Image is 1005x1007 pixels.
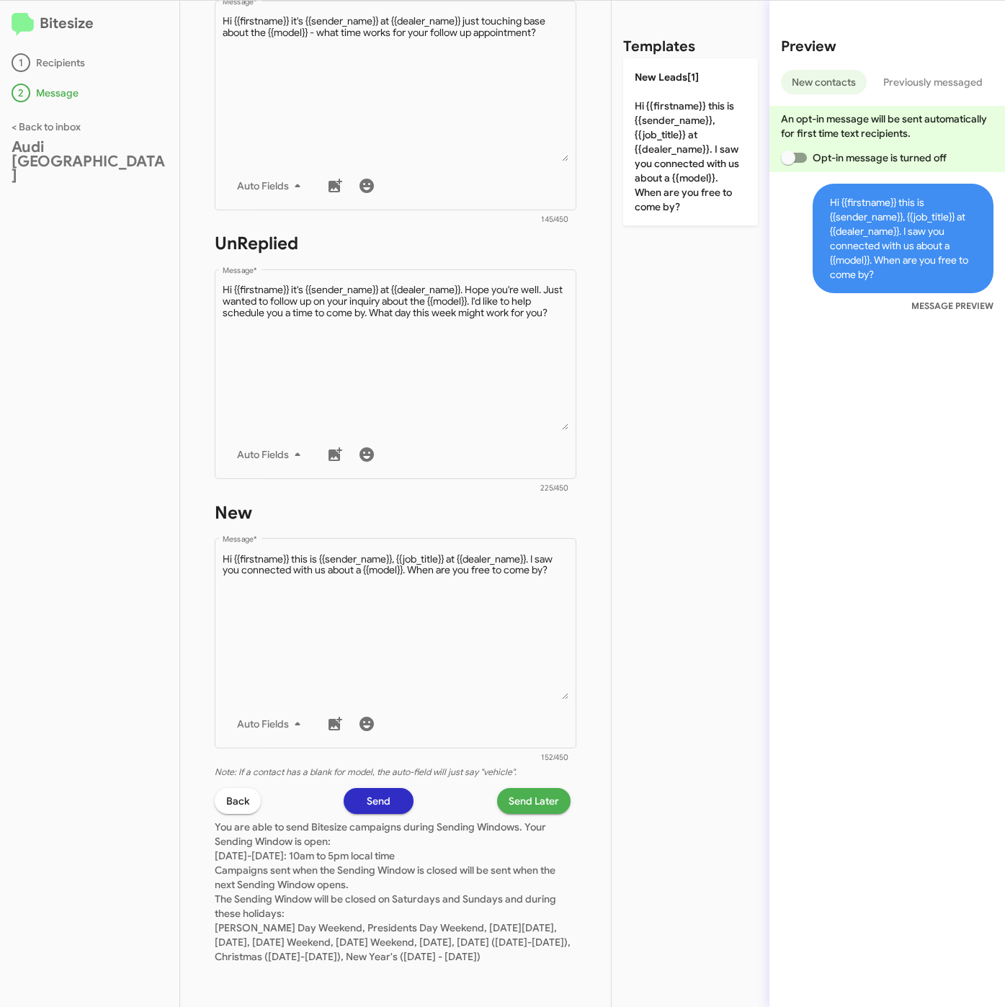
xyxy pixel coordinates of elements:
button: Auto Fields [225,711,318,737]
span: Previously messaged [883,70,983,94]
button: Auto Fields [225,442,318,467]
span: Back [226,788,249,814]
h2: Templates [623,35,695,58]
mat-hint: 152/450 [541,753,568,762]
h2: Preview [781,35,993,58]
button: Auto Fields [225,173,318,199]
div: 1 [12,53,30,72]
span: Auto Fields [237,711,306,737]
h1: New [215,501,576,524]
h2: Bitesize [12,12,168,36]
button: Previously messaged [872,70,993,94]
div: Recipients [12,53,168,72]
button: New contacts [781,70,867,94]
p: An opt-in message will be sent automatically for first time text recipients. [781,112,993,140]
div: 2 [12,84,30,102]
span: Opt-in message is turned off [813,149,947,166]
span: New contacts [792,70,856,94]
button: Back [215,788,261,814]
button: Send Later [497,788,571,814]
span: Hi {{firstname}} this is {{sender_name}}, {{job_title}} at {{dealer_name}}. I saw you connected w... [813,184,993,293]
span: Send [367,788,390,814]
p: Hi {{firstname}} this is {{sender_name}}, {{job_title}} at {{dealer_name}}. I saw you connected w... [623,58,758,225]
small: MESSAGE PREVIEW [911,299,993,313]
i: Note: If a contact has a blank for model, the auto-field will just say "vehicle". [215,766,517,778]
span: Auto Fields [237,442,306,467]
div: Audi [GEOGRAPHIC_DATA] [12,140,168,183]
mat-hint: 225/450 [540,484,568,493]
div: Message [12,84,168,102]
mat-hint: 145/450 [541,215,568,224]
button: Send [344,788,414,814]
img: logo-minimal.svg [12,13,34,36]
h1: UnReplied [215,232,576,255]
span: You are able to send Bitesize campaigns during Sending Windows. Your Sending Window is open: [DAT... [215,820,571,963]
a: < Back to inbox [12,120,81,133]
span: New Leads[1] [635,71,699,84]
span: Send Later [509,788,559,814]
span: Auto Fields [237,173,306,199]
